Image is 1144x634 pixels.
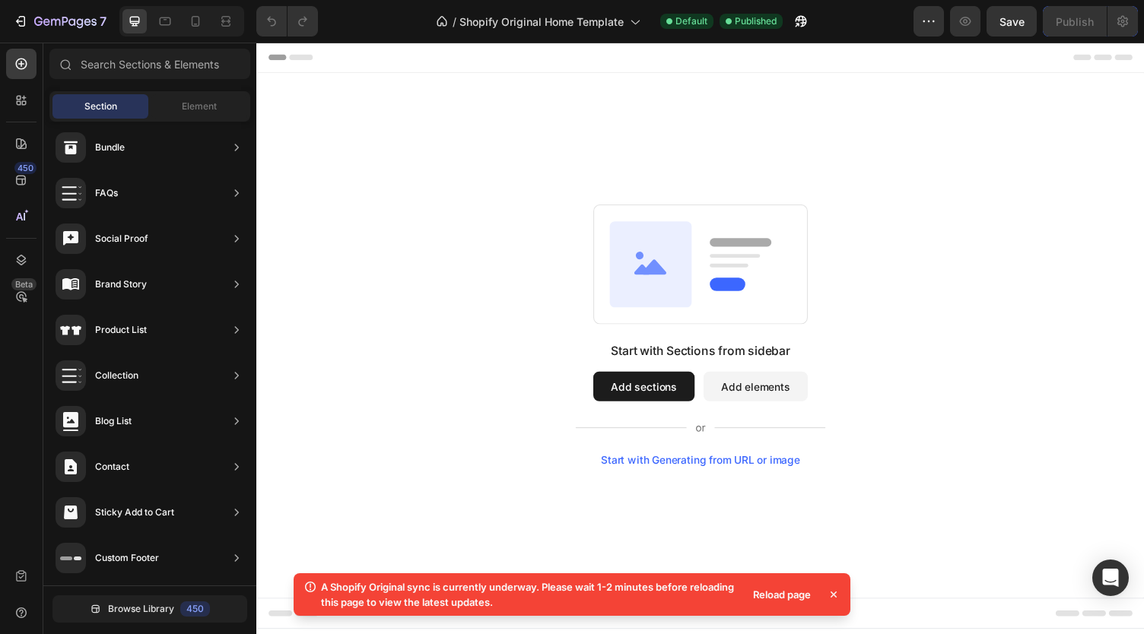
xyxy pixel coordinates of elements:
[95,459,129,474] div: Contact
[1056,14,1094,30] div: Publish
[346,338,450,369] button: Add sections
[321,579,738,610] p: A Shopify Original sync is currently underway. Please wait 1-2 minutes before reloading this page...
[49,49,250,79] input: Search Sections & Elements
[95,277,147,292] div: Brand Story
[182,100,217,113] span: Element
[100,12,106,30] p: 7
[6,6,113,36] button: 7
[354,423,559,436] div: Start with Generating from URL or image
[1092,560,1129,596] div: Open Intercom Messenger
[14,162,37,174] div: 450
[95,550,159,566] div: Custom Footer
[95,231,148,246] div: Social Proof
[52,595,247,623] button: Browse Library450
[1043,6,1107,36] button: Publish
[11,278,37,290] div: Beta
[180,601,210,617] div: 450
[95,368,138,383] div: Collection
[95,322,147,338] div: Product List
[453,14,456,30] span: /
[95,185,118,201] div: FAQs
[735,14,777,28] span: Published
[95,505,174,520] div: Sticky Add to Cart
[108,602,174,616] span: Browse Library
[84,100,117,113] span: Section
[459,14,624,30] span: Shopify Original Home Template
[256,43,1144,634] iframe: Design area
[459,338,567,369] button: Add elements
[95,414,132,429] div: Blog List
[744,584,820,605] div: Reload page
[95,140,125,155] div: Bundle
[987,6,1037,36] button: Save
[364,308,548,326] div: Start with Sections from sidebar
[675,14,707,28] span: Default
[999,15,1025,28] span: Save
[256,6,318,36] div: Undo/Redo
